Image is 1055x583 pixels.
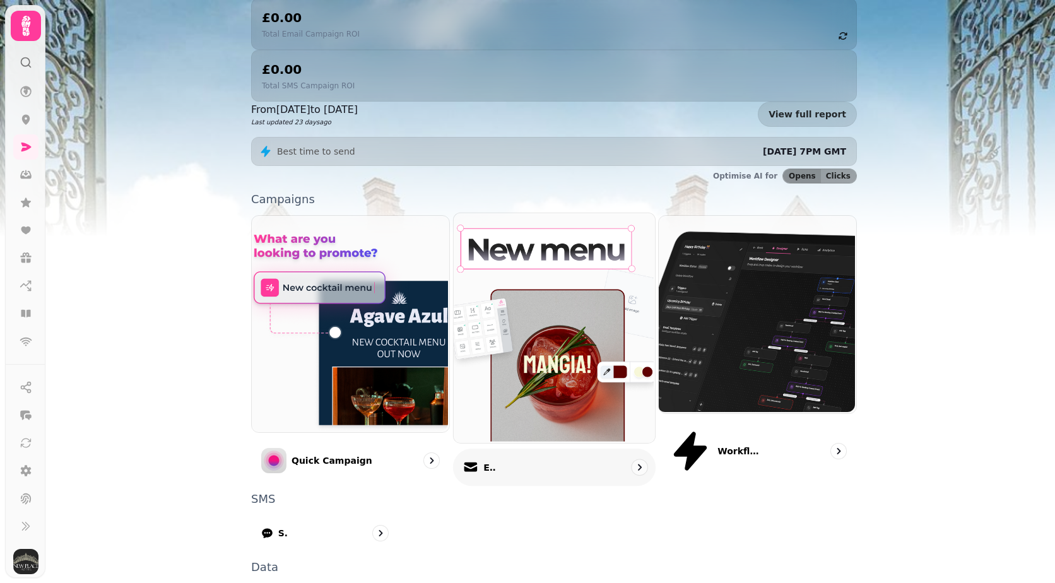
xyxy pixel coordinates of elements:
[251,102,358,117] p: From [DATE] to [DATE]
[251,117,358,127] p: Last updated 23 days ago
[483,461,496,473] p: Email
[251,215,450,483] a: Quick CampaignQuick Campaign
[452,212,653,442] img: Email
[374,527,387,539] svg: go to
[251,493,857,505] p: SMS
[453,213,656,486] a: EmailEmail
[292,454,372,467] p: Quick Campaign
[832,25,854,47] button: refresh
[251,194,857,205] p: Campaigns
[425,454,438,467] svg: go to
[250,215,448,431] img: Quick Campaign
[278,527,288,539] p: SMS
[262,61,355,78] h2: £0.00
[789,172,816,180] span: Opens
[11,549,41,574] button: User avatar
[277,145,355,158] p: Best time to send
[657,215,855,412] img: Workflows (beta)
[262,81,355,91] p: Total SMS Campaign ROI
[826,172,851,180] span: Clicks
[262,29,360,39] p: Total Email Campaign ROI
[717,445,759,457] p: Workflows (beta)
[262,9,360,26] h2: £0.00
[633,461,645,473] svg: go to
[821,169,856,183] button: Clicks
[658,215,857,483] a: Workflows (beta)Workflows (beta)
[251,562,857,573] p: Data
[251,515,399,551] a: SMS
[763,146,846,156] span: [DATE] 7PM GMT
[832,445,845,457] svg: go to
[713,171,777,181] p: Optimise AI for
[13,549,38,574] img: User avatar
[783,169,821,183] button: Opens
[758,102,857,127] a: View full report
